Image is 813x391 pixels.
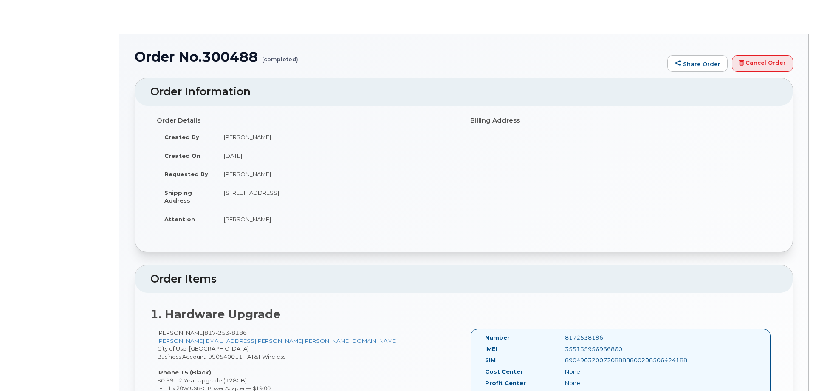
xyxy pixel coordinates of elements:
strong: Attention [164,216,195,223]
span: 8186 [229,329,247,336]
strong: Requested By [164,171,208,177]
td: [PERSON_NAME] [216,210,457,228]
td: [STREET_ADDRESS] [216,183,457,210]
h1: Order No.300488 [135,49,663,64]
h4: Billing Address [470,117,771,124]
div: None [559,368,671,376]
h2: Order Information [150,86,777,98]
div: None [559,379,671,387]
td: [DATE] [216,146,457,165]
strong: Shipping Address [164,189,192,204]
label: IMEI [485,345,497,353]
div: 89049032007208888800208506424188 [559,356,671,364]
a: [PERSON_NAME][EMAIL_ADDRESS][PERSON_NAME][PERSON_NAME][DOMAIN_NAME] [157,337,398,344]
a: Cancel Order [732,55,793,72]
span: 253 [216,329,229,336]
label: Profit Center [485,379,526,387]
td: [PERSON_NAME] [216,128,457,146]
label: Number [485,334,510,342]
label: SIM [485,356,496,364]
small: (completed) [262,49,298,63]
div: 8172538186 [559,334,671,342]
strong: Created On [164,152,200,159]
label: Cost Center [485,368,523,376]
strong: Created By [164,134,199,140]
strong: 1. Hardware Upgrade [150,307,280,321]
div: 355135956966860 [559,345,671,353]
strong: iPhone 15 (Black) [157,369,211,376]
h2: Order Items [150,273,777,285]
span: 817 [204,329,247,336]
a: Share Order [667,55,728,72]
td: [PERSON_NAME] [216,165,457,183]
h4: Order Details [157,117,457,124]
